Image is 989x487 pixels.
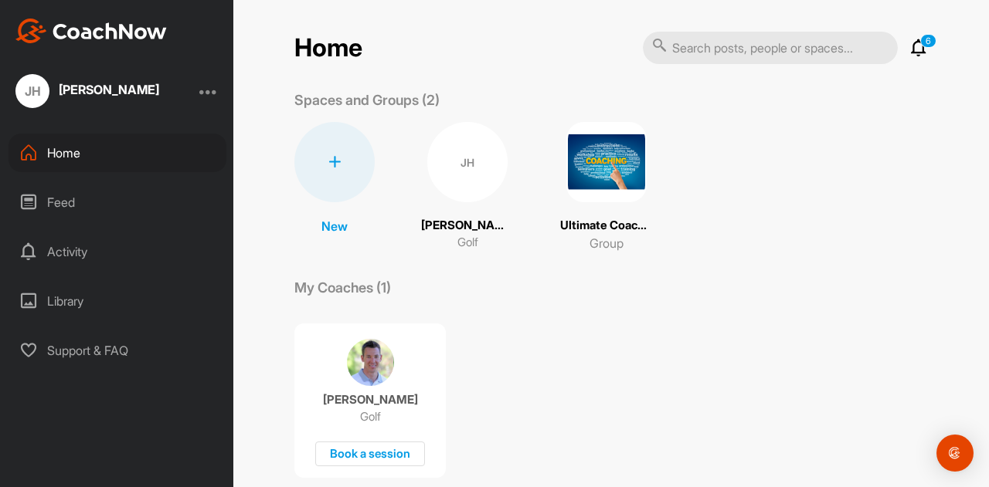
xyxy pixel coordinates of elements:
[294,33,362,63] h2: Home
[294,277,391,298] p: My Coaches (1)
[560,122,653,252] a: Ultimate Coaching ProgramGroup
[421,217,514,235] p: [PERSON_NAME]
[347,339,394,386] img: coach avatar
[294,90,440,110] p: Spaces and Groups (2)
[590,234,624,252] p: Group
[8,282,226,320] div: Library
[457,234,478,252] p: Golf
[920,34,936,48] p: 6
[360,409,381,424] p: Golf
[323,392,418,408] p: [PERSON_NAME]
[15,19,167,43] img: CoachNow
[427,122,508,202] div: JH
[315,441,425,467] div: Book a session
[936,435,974,472] div: Open Intercom Messenger
[643,32,898,64] input: Search posts, people or spaces...
[560,217,653,235] p: Ultimate Coaching Program
[8,183,226,222] div: Feed
[321,217,348,235] p: New
[8,232,226,271] div: Activity
[59,83,159,96] div: [PERSON_NAME]
[566,122,647,202] img: square_aea487472bbd1cff5065e88ab6ea48c7.png
[421,122,514,252] a: JH[PERSON_NAME]Golf
[8,134,226,172] div: Home
[8,331,226,370] div: Support & FAQ
[15,74,49,108] div: JH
